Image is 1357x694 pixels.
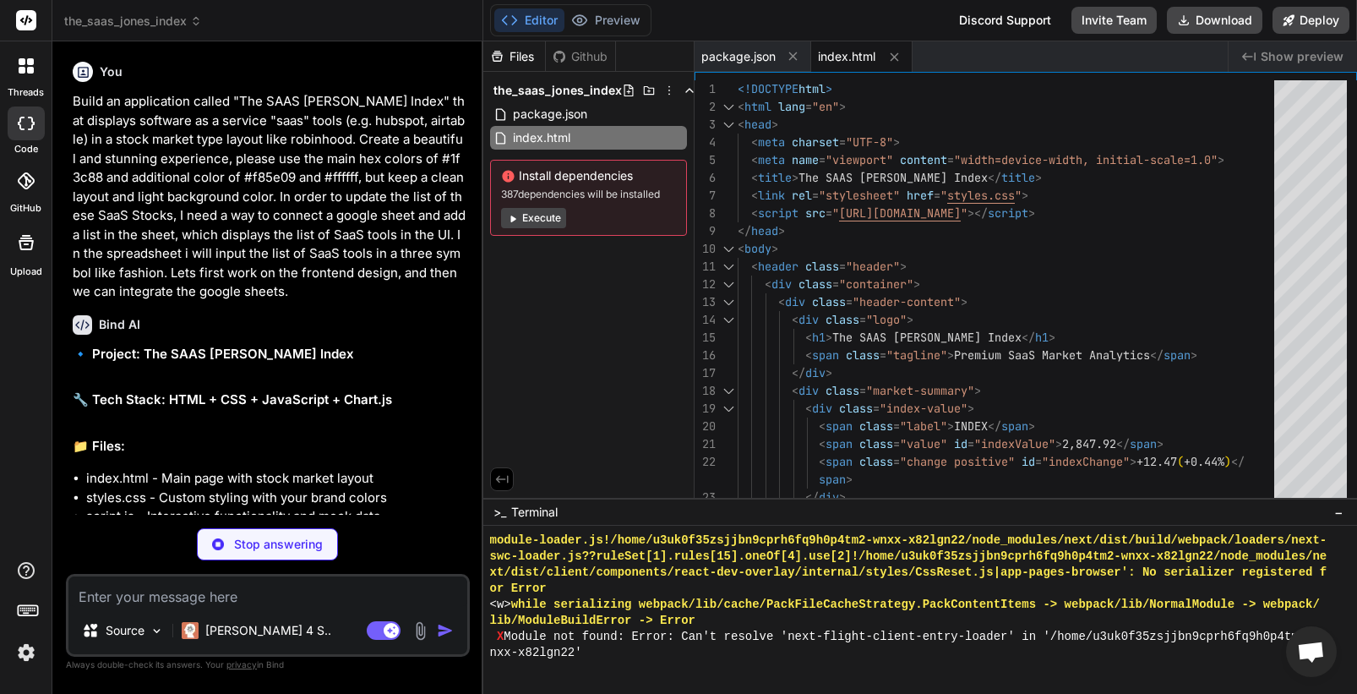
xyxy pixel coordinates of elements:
[826,418,853,434] span: span
[866,312,907,327] span: "logo"
[1035,454,1042,469] span: =
[798,276,832,292] span: class
[893,454,900,469] span: =
[695,98,716,116] div: 2
[805,330,812,345] span: <
[792,152,819,167] span: name
[1015,188,1022,203] span: "
[1331,499,1347,526] button: −
[695,400,716,418] div: 19
[954,436,967,451] span: id
[967,205,988,221] span: ></
[812,188,819,203] span: =
[717,400,739,418] div: Click to collapse the range.
[907,188,934,203] span: href
[859,418,893,434] span: class
[839,259,846,274] span: =
[437,622,454,639] img: icon
[812,401,832,416] span: div
[846,472,853,487] span: >
[1164,347,1191,363] span: span
[490,597,511,613] span: <w>
[1224,454,1231,469] span: )
[695,311,716,329] div: 14
[717,240,739,258] div: Click to collapse the range.
[490,565,1327,581] span: xt/dist/client/components/react-dev-overlay/internal/styles/CssReset.js|app-pages-browser': No se...
[1022,188,1028,203] span: >
[501,167,676,184] span: Install dependencies
[988,418,1001,434] span: </
[717,382,739,400] div: Click to collapse the range.
[8,85,44,100] label: threads
[805,365,826,380] span: div
[880,401,967,416] span: "index-value"
[511,104,589,124] span: package.json
[819,436,826,451] span: <
[826,330,832,345] span: >
[818,48,875,65] span: index.html
[812,330,826,345] span: h1
[758,134,785,150] span: meta
[738,241,744,256] span: <
[695,382,716,400] div: 18
[494,8,564,32] button: Editor
[493,504,506,521] span: >_
[839,401,873,416] span: class
[880,347,886,363] span: =
[900,436,947,451] span: "value"
[798,170,988,185] span: The SAAS [PERSON_NAME] Index
[947,188,1015,203] span: styles.css
[751,188,758,203] span: <
[1028,418,1035,434] span: >
[853,294,961,309] span: "header-content"
[490,645,582,661] span: nxx-x82lgn22'
[846,134,893,150] span: "UTF-8"
[717,98,739,116] div: Click to collapse the range.
[812,347,839,363] span: span
[954,152,1218,167] span: "width=device-width, initial-scale=1.0"
[1130,436,1157,451] span: span
[751,205,758,221] span: <
[900,259,907,274] span: >
[792,383,798,398] span: <
[792,312,798,327] span: <
[1130,454,1136,469] span: >
[805,489,819,505] span: </
[490,533,1327,549] span: module-loader.js!/home/u3uk0f35zsjjbn9cprh6fq9h0p4tm2-wnxx-x82lgn22/node_modules/next/dist/build/...
[826,152,893,167] span: "viewport"
[886,347,947,363] span: "tagline"
[758,152,785,167] span: meta
[961,294,967,309] span: >
[1334,504,1343,521] span: −
[501,188,676,201] span: 387 dependencies will be installed
[859,436,893,451] span: class
[1136,454,1177,469] span: +12.47
[819,188,900,203] span: "stylesheet"
[1055,436,1062,451] span: >
[819,472,846,487] span: span
[86,489,466,508] li: styles.css - Custom styling with your brand colors
[805,347,812,363] span: <
[483,48,545,65] div: Files
[1035,330,1049,345] span: h1
[859,454,893,469] span: class
[695,258,716,276] div: 11
[744,241,771,256] span: body
[839,205,961,221] span: [URL][DOMAIN_NAME]
[411,621,430,641] img: attachment
[805,401,812,416] span: <
[792,365,805,380] span: </
[12,638,41,667] img: settings
[99,316,140,333] h6: Bind AI
[234,536,323,553] p: Stop answering
[738,117,744,132] span: <
[695,169,716,187] div: 6
[988,205,1028,221] span: script
[73,391,466,410] h2: 🔧 Tech Stack: HTML + CSS + JavaScript + Chart.js
[954,347,1150,363] span: Premium SaaS Market Analytics
[751,223,778,238] span: head
[900,152,947,167] span: content
[695,187,716,205] div: 7
[1273,7,1349,34] button: Deploy
[695,293,716,311] div: 13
